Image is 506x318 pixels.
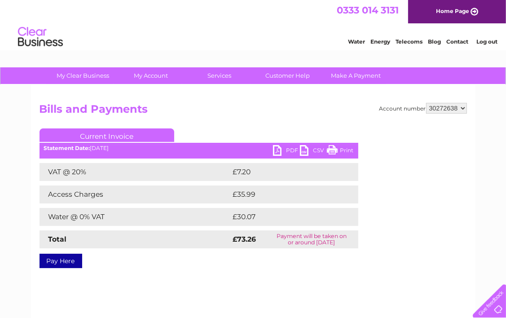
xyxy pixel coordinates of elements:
img: logo.png [18,23,63,51]
a: Services [182,67,256,84]
a: PDF [273,145,300,158]
a: Print [327,145,354,158]
td: Payment will be taken on or around [DATE] [265,230,358,248]
a: My Clear Business [46,67,120,84]
td: £35.99 [231,185,340,203]
a: Pay Here [40,254,82,268]
a: Customer Help [251,67,325,84]
a: Telecoms [396,38,422,45]
div: [DATE] [40,145,358,151]
div: Account number [379,103,467,114]
td: Access Charges [40,185,231,203]
a: Water [348,38,365,45]
h2: Bills and Payments [40,103,467,120]
a: My Account [114,67,188,84]
a: Current Invoice [40,128,174,142]
a: CSV [300,145,327,158]
td: VAT @ 20% [40,163,231,181]
div: Clear Business is a trading name of Verastar Limited (registered in [GEOGRAPHIC_DATA] No. 3667643... [41,5,466,44]
a: Contact [446,38,468,45]
strong: Total [48,235,67,243]
td: £7.20 [231,163,337,181]
a: Log out [476,38,497,45]
td: £30.07 [231,208,340,226]
a: Blog [428,38,441,45]
strong: £73.26 [233,235,256,243]
a: 0333 014 3131 [337,4,399,16]
b: Statement Date: [44,145,90,151]
a: Make A Payment [319,67,393,84]
td: Water @ 0% VAT [40,208,231,226]
a: Energy [370,38,390,45]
